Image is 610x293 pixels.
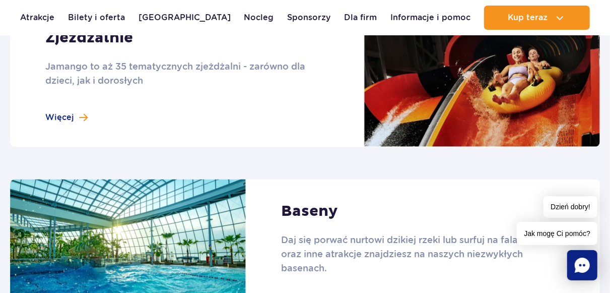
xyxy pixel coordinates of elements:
a: Bilety i oferta [68,6,125,30]
span: Jak mogę Ci pomóc? [517,222,597,245]
div: Chat [567,250,597,280]
button: Kup teraz [484,6,590,30]
span: Dzień dobry! [544,196,597,218]
a: Informacje i pomoc [390,6,470,30]
a: Atrakcje [20,6,54,30]
a: Nocleg [244,6,274,30]
span: Kup teraz [508,13,548,22]
a: Sponsorzy [287,6,330,30]
a: Dla firm [344,6,377,30]
a: [GEOGRAPHIC_DATA] [139,6,231,30]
